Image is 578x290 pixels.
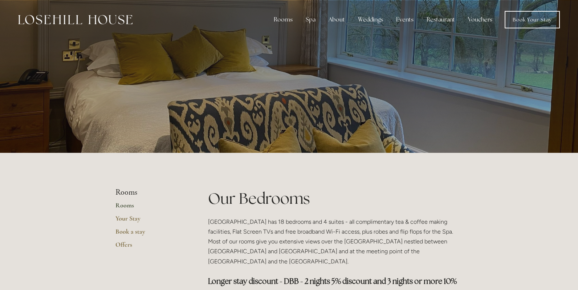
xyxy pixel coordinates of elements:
div: About [323,12,351,27]
div: Rooms [268,12,298,27]
h1: Our Bedrooms [208,188,463,209]
a: Your Stay [115,214,185,227]
a: Rooms [115,201,185,214]
a: Book Your Stay [505,11,560,28]
img: Losehill House [18,15,133,24]
div: Events [390,12,419,27]
a: Vouchers [462,12,498,27]
div: Restaurant [421,12,461,27]
div: Weddings [352,12,389,27]
div: Spa [300,12,321,27]
li: Rooms [115,188,185,197]
a: Offers [115,241,185,254]
p: [GEOGRAPHIC_DATA] has 18 bedrooms and 4 suites - all complimentary tea & coffee making facilities... [208,217,463,266]
a: Book a stay [115,227,185,241]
